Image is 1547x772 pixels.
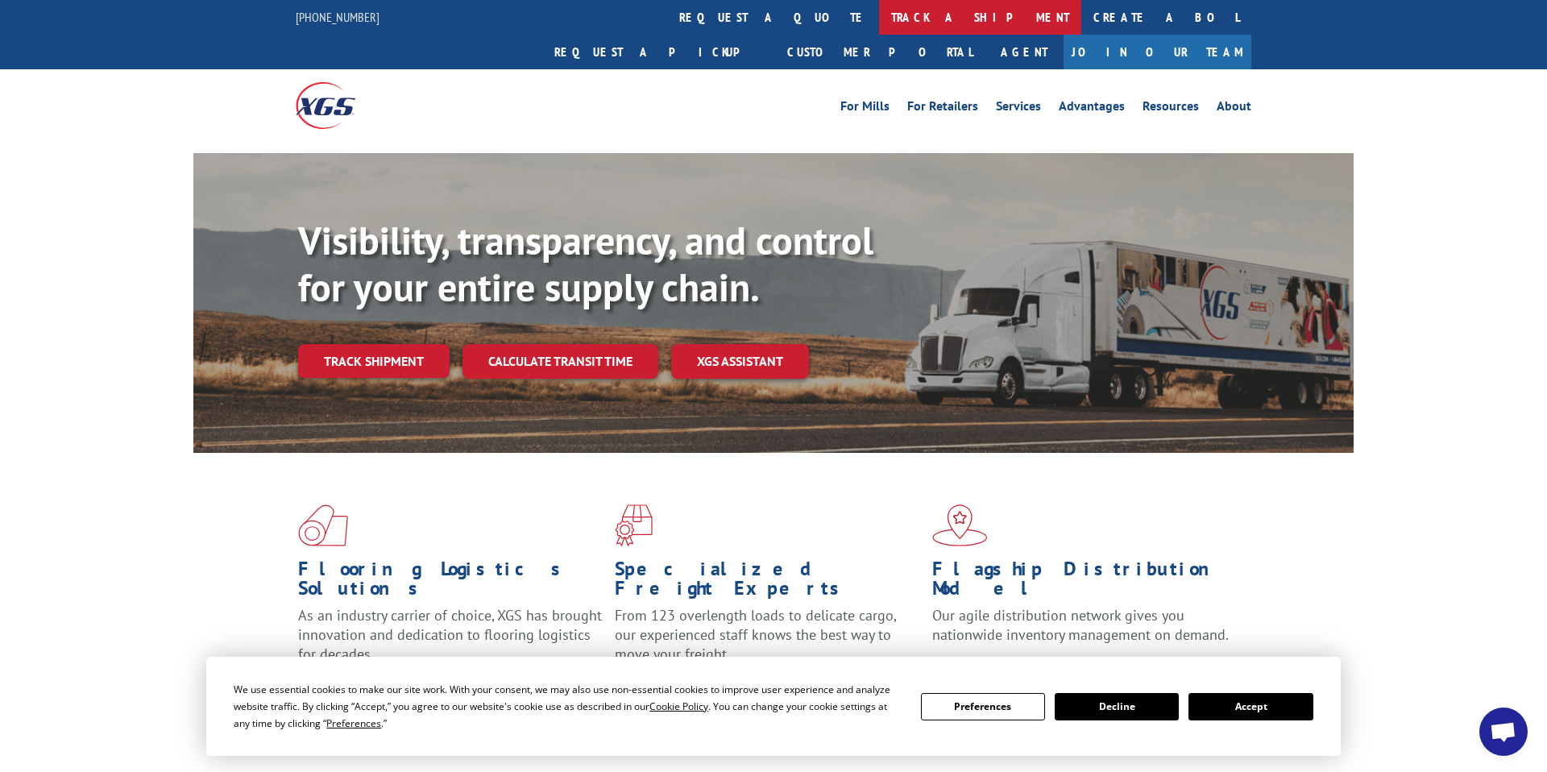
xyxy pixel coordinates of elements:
a: XGS ASSISTANT [671,344,809,379]
img: xgs-icon-focused-on-flooring-red [615,504,653,546]
div: Cookie Consent Prompt [206,657,1341,756]
a: For Retailers [907,100,978,118]
a: Calculate transit time [462,344,658,379]
a: Advantages [1059,100,1125,118]
h1: Flagship Distribution Model [932,559,1237,606]
a: Services [996,100,1041,118]
h1: Specialized Freight Experts [615,559,919,606]
div: We use essential cookies to make our site work. With your consent, we may also use non-essential ... [234,681,901,732]
a: Request a pickup [542,35,775,69]
a: Join Our Team [1064,35,1251,69]
a: Agent [985,35,1064,69]
span: Cookie Policy [649,699,708,713]
a: About [1217,100,1251,118]
button: Accept [1188,693,1313,720]
b: Visibility, transparency, and control for your entire supply chain. [298,215,873,312]
h1: Flooring Logistics Solutions [298,559,603,606]
button: Preferences [921,693,1045,720]
a: Customer Portal [775,35,985,69]
a: Resources [1143,100,1199,118]
span: As an industry carrier of choice, XGS has brought innovation and dedication to flooring logistics... [298,606,602,663]
p: From 123 overlength loads to delicate cargo, our experienced staff knows the best way to move you... [615,606,919,678]
a: For Mills [840,100,890,118]
a: Track shipment [298,344,450,378]
a: [PHONE_NUMBER] [296,9,379,25]
span: Preferences [326,716,381,730]
div: Open chat [1479,708,1528,756]
span: Our agile distribution network gives you nationwide inventory management on demand. [932,606,1229,644]
img: xgs-icon-flagship-distribution-model-red [932,504,988,546]
img: xgs-icon-total-supply-chain-intelligence-red [298,504,348,546]
button: Decline [1055,693,1179,720]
